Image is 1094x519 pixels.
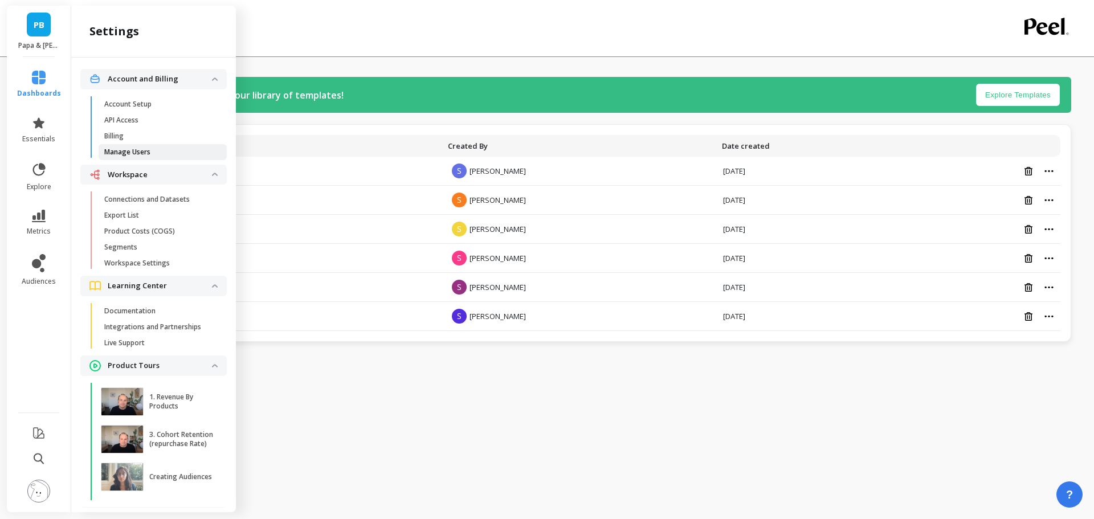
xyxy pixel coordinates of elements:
[212,364,218,367] img: down caret icon
[452,280,467,295] span: S
[976,84,1060,106] button: Explore Templates
[716,215,895,244] td: [DATE]
[17,89,61,98] span: dashboards
[716,244,895,273] td: [DATE]
[104,338,145,348] p: Live Support
[470,311,526,321] span: [PERSON_NAME]
[716,186,895,215] td: [DATE]
[452,222,467,236] span: S
[212,173,218,176] img: down caret icon
[104,307,156,316] p: Documentation
[104,100,152,109] p: Account Setup
[22,277,56,286] span: audiences
[89,73,101,84] img: navigation item icon
[452,193,467,207] span: S
[34,18,44,31] span: PB
[27,480,50,502] img: profile picture
[212,77,218,81] img: down caret icon
[104,322,201,332] p: Integrations and Partnerships
[452,164,467,178] span: S
[149,472,212,481] p: Creating Audiences
[104,116,138,125] p: API Access
[149,393,214,411] p: 1. Revenue By Products
[470,166,526,176] span: [PERSON_NAME]
[716,157,895,186] td: [DATE]
[89,281,101,291] img: navigation item icon
[1066,487,1073,502] span: ?
[716,302,895,331] td: [DATE]
[104,243,137,252] p: Segments
[108,169,212,181] p: Workspace
[104,211,139,220] p: Export List
[149,430,214,448] p: 3. Cohort Retention (repurchase Rate)
[22,134,55,144] span: essentials
[89,360,101,371] img: navigation item icon
[104,259,170,268] p: Workspace Settings
[212,284,218,288] img: down caret icon
[104,227,175,236] p: Product Costs (COGS)
[716,135,895,157] th: Toggle SortBy
[89,23,139,39] h2: settings
[108,360,212,371] p: Product Tours
[107,135,442,157] th: Toggle SortBy
[104,132,124,141] p: Billing
[18,41,60,50] p: Papa & Barkley
[452,251,467,265] span: S
[108,73,212,85] p: Account and Billing
[716,273,895,302] td: [DATE]
[104,148,150,157] p: Manage Users
[104,195,190,204] p: Connections and Datasets
[470,224,526,234] span: [PERSON_NAME]
[89,169,101,180] img: navigation item icon
[27,227,51,236] span: metrics
[1056,481,1083,508] button: ?
[470,195,526,205] span: [PERSON_NAME]
[452,309,467,324] span: S
[27,182,51,191] span: explore
[470,282,526,292] span: [PERSON_NAME]
[442,135,716,157] th: Toggle SortBy
[470,253,526,263] span: [PERSON_NAME]
[108,280,212,292] p: Learning Center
